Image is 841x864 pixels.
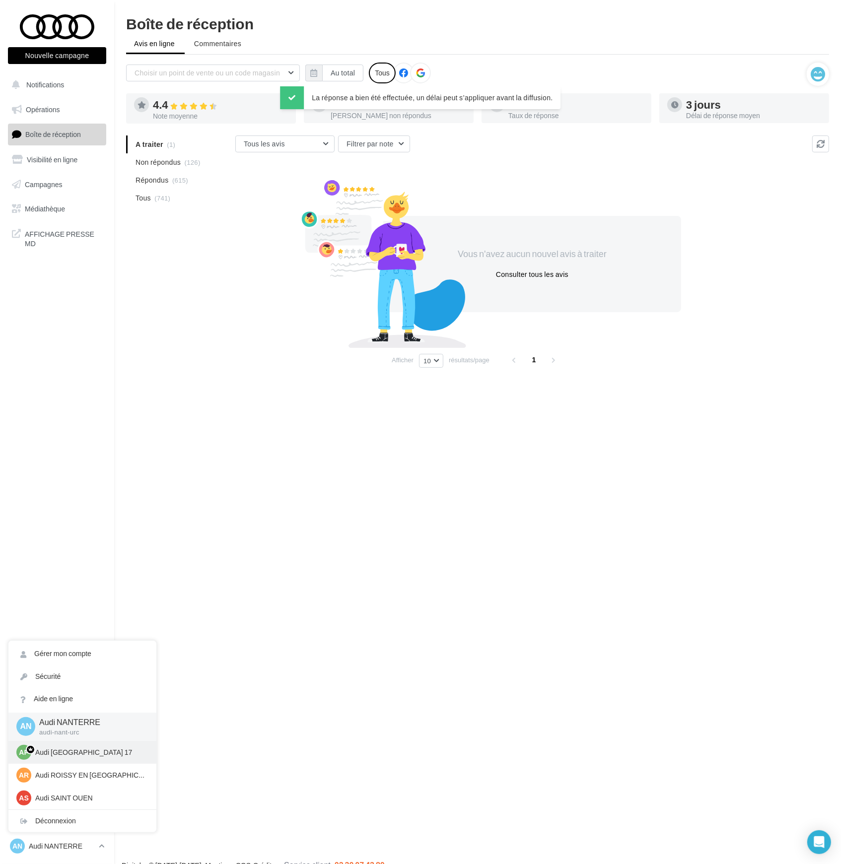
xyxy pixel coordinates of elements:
[25,130,81,138] span: Boîte de réception
[322,65,363,81] button: Au total
[305,65,363,81] button: Au total
[20,721,31,732] span: AN
[508,99,643,110] div: 83 %
[8,47,106,64] button: Nouvelle campagne
[136,193,151,203] span: Tous
[8,837,106,856] a: AN Audi NANTERRE
[392,355,414,365] span: Afficher
[153,113,288,120] div: Note moyenne
[6,124,108,145] a: Boîte de réception
[35,770,144,780] p: Audi ROISSY EN [GEOGRAPHIC_DATA]
[6,174,108,195] a: Campagnes
[35,793,144,803] p: Audi SAINT OUEN
[419,354,443,368] button: 10
[423,357,431,365] span: 10
[8,688,156,710] a: Aide en ligne
[126,16,829,31] div: Boîte de réception
[369,63,396,83] div: Tous
[12,841,22,851] span: AN
[449,355,490,365] span: résultats/page
[508,112,643,119] div: Taux de réponse
[492,268,572,280] button: Consulter tous les avis
[8,643,156,665] a: Gérer mon compte
[172,176,188,184] span: (615)
[25,204,65,213] span: Médiathèque
[153,99,288,111] div: 4.4
[29,841,95,851] p: Audi NANTERRE
[26,80,64,89] span: Notifications
[447,248,618,261] div: Vous n'avez aucun nouvel avis à traiter
[27,155,77,164] span: Visibilité en ligne
[39,717,140,728] p: Audi NANTERRE
[6,149,108,170] a: Visibilité en ligne
[19,770,29,780] span: AR
[126,65,300,81] button: Choisir un point de vente ou un code magasin
[280,86,561,109] div: La réponse a bien été effectuée, un délai peut s’appliquer avant la diffusion.
[19,793,28,803] span: AS
[686,112,821,119] div: Délai de réponse moyen
[136,157,181,167] span: Non répondus
[26,105,60,114] span: Opérations
[136,175,169,185] span: Répondus
[25,227,102,249] span: AFFICHAGE PRESSE MD
[8,810,156,832] div: Déconnexion
[6,74,104,95] button: Notifications
[338,135,410,152] button: Filtrer par note
[8,665,156,688] a: Sécurité
[6,99,108,120] a: Opérations
[154,194,170,202] span: (741)
[35,747,144,757] p: Audi [GEOGRAPHIC_DATA] 17
[686,99,821,110] div: 3 jours
[244,139,285,148] span: Tous les avis
[194,39,241,49] span: Commentaires
[25,180,63,188] span: Campagnes
[6,199,108,219] a: Médiathèque
[185,158,201,166] span: (126)
[807,830,831,854] div: Open Intercom Messenger
[6,223,108,253] a: AFFICHAGE PRESSE MD
[135,68,280,77] span: Choisir un point de vente ou un code magasin
[19,747,28,757] span: AP
[235,135,335,152] button: Tous les avis
[526,352,542,368] span: 1
[39,728,140,737] p: audi-nant-urc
